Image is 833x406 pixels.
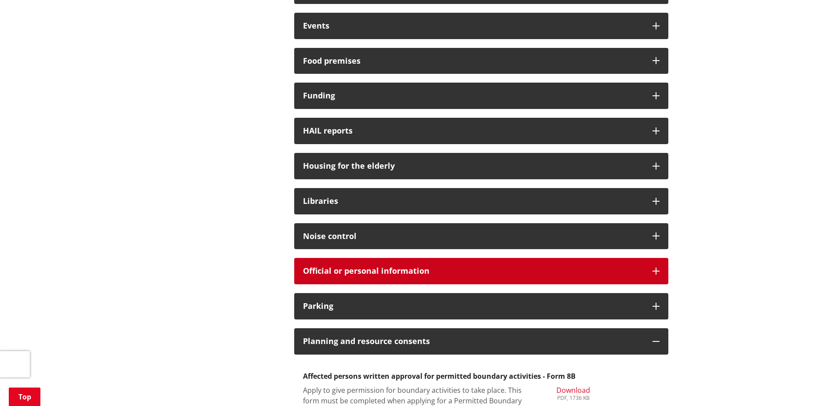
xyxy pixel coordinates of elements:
h3: Events [303,22,644,30]
h3: Affected persons written approval for permitted boundary activities - Form 8B [303,372,660,381]
h3: Parking [303,302,644,311]
h3: Planning and resource consents [303,337,644,346]
h3: Noise control [303,232,644,241]
h3: HAIL reports [303,127,644,135]
span: Download [556,385,590,395]
iframe: Messenger Launcher [793,369,824,401]
a: Download PDF, 1736 KB [556,385,590,401]
h3: Official or personal information [303,267,644,275]
h3: Food premises [303,57,644,65]
h3: Housing for the elderly [303,162,644,170]
div: PDF, 1736 KB [556,395,590,401]
a: Top [9,388,40,406]
h3: Libraries [303,197,644,206]
h3: Funding [303,91,644,100]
